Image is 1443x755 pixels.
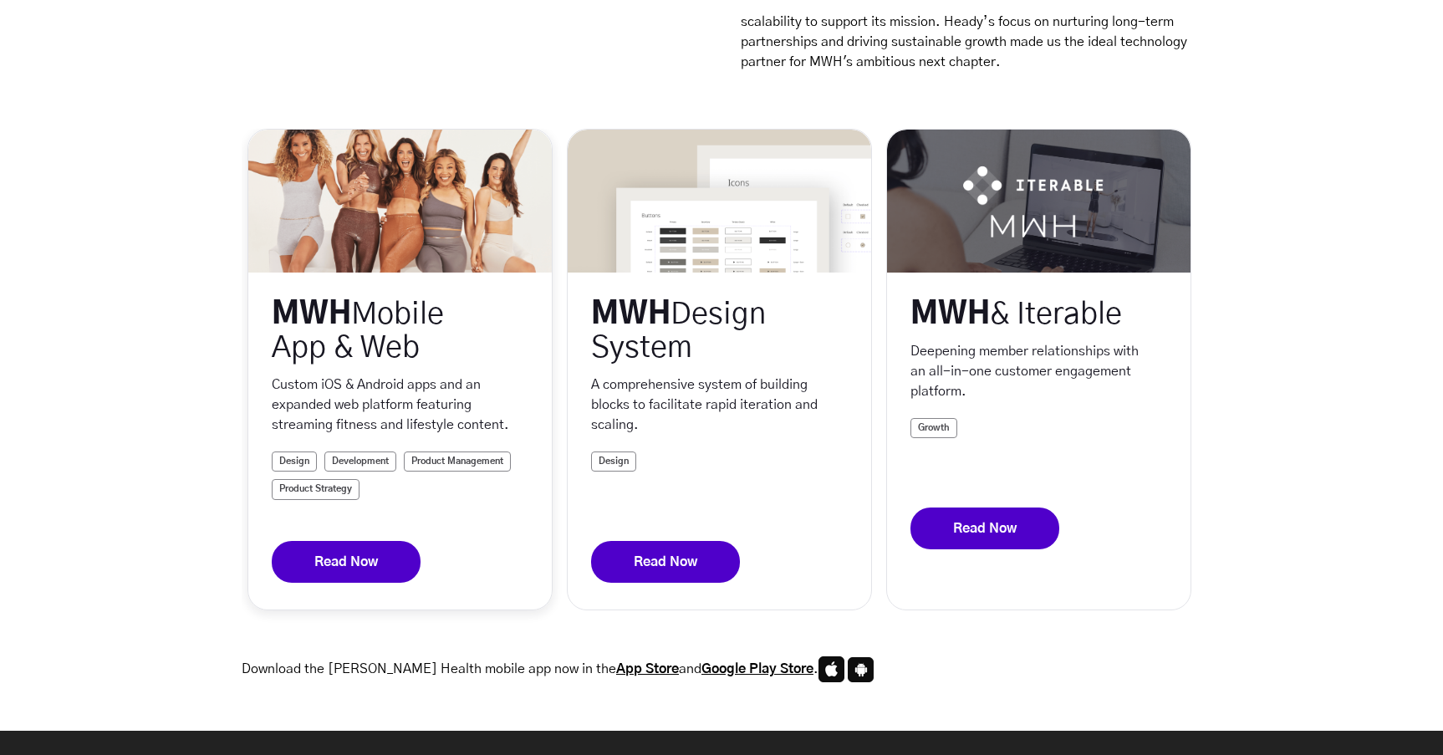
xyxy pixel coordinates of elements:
[848,657,874,682] img: Android_Icon
[910,298,1128,331] a: MWH& Iterable
[886,129,1191,610] div: sub-level work carousel
[910,331,1191,401] p: Deepening member relationships with an all-in-one customer engagement platform.
[272,365,552,435] p: Custom iOS & Android apps and an expanded web platform featuring streaming fitness and lifestyle ...
[591,298,808,365] div: MWH
[910,418,957,438] a: Growth
[910,298,1128,331] div: MWH
[591,299,766,363] span: Design System
[324,451,396,472] a: Development
[591,451,636,472] a: Design
[272,451,317,472] a: Design
[818,656,844,682] img: Apple_Icon
[272,299,444,363] span: Mobile App & Web
[567,129,872,610] div: sub-level work carousel
[272,298,489,365] a: MWHMobile App & Web
[247,129,553,610] div: sub-level work carousel
[616,662,679,676] a: App Store
[591,541,740,583] a: Read Now
[910,508,1059,549] a: Read Now
[404,451,511,472] a: Product Management
[591,365,871,435] p: A comprehensive system of building blocks to facilitate rapid iteration and scaling.
[701,662,813,676] a: Google Play Store
[242,644,1201,695] p: Download the [PERSON_NAME] Health mobile app now in the and .
[272,298,489,365] div: MWH
[272,541,421,583] a: Read Now
[272,479,359,499] a: Product Strategy
[591,298,808,365] a: MWHDesign System
[990,299,1122,329] span: & Iterable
